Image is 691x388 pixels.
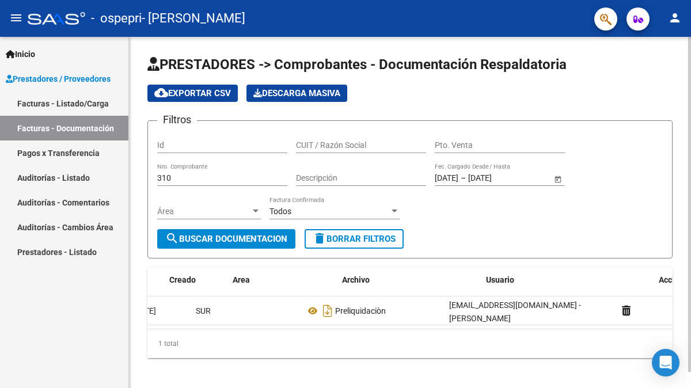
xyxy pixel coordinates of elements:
[246,85,347,102] button: Descarga Masiva
[157,207,250,216] span: Área
[313,234,396,244] span: Borrar Filtros
[486,275,514,284] span: Usuario
[147,85,238,102] button: Exportar CSV
[169,275,196,284] span: Creado
[468,173,525,183] input: Fecha fin
[253,88,340,98] span: Descarga Masiva
[269,207,291,216] span: Todos
[659,275,684,284] span: Acción
[320,302,335,320] i: Descargar documento
[313,231,326,245] mat-icon: delete
[342,275,370,284] span: Archivo
[147,56,567,73] span: PRESTADORES -> Comprobantes - Documentación Respaldatoria
[233,275,250,284] span: Area
[337,268,481,292] datatable-header-cell: Archivo
[461,173,466,183] span: –
[165,231,179,245] mat-icon: search
[196,306,211,315] span: SUR
[91,6,142,31] span: - ospepri
[6,48,35,60] span: Inicio
[305,229,404,249] button: Borrar Filtros
[165,234,287,244] span: Buscar Documentacion
[246,85,347,102] app-download-masive: Descarga masiva de comprobantes (adjuntos)
[435,173,458,183] input: Fecha inicio
[335,306,386,315] span: Preliquidaciòn
[157,229,295,249] button: Buscar Documentacion
[165,268,228,292] datatable-header-cell: Creado
[228,268,337,292] datatable-header-cell: Area
[552,173,564,185] button: Open calendar
[668,11,682,25] mat-icon: person
[6,73,111,85] span: Prestadores / Proveedores
[9,11,23,25] mat-icon: menu
[157,112,197,128] h3: Filtros
[147,329,673,358] div: 1 total
[481,268,654,292] datatable-header-cell: Usuario
[449,300,581,323] span: [EMAIL_ADDRESS][DOMAIN_NAME] - [PERSON_NAME]
[154,88,231,98] span: Exportar CSV
[154,86,168,100] mat-icon: cloud_download
[652,349,679,376] div: Open Intercom Messenger
[142,6,245,31] span: - [PERSON_NAME]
